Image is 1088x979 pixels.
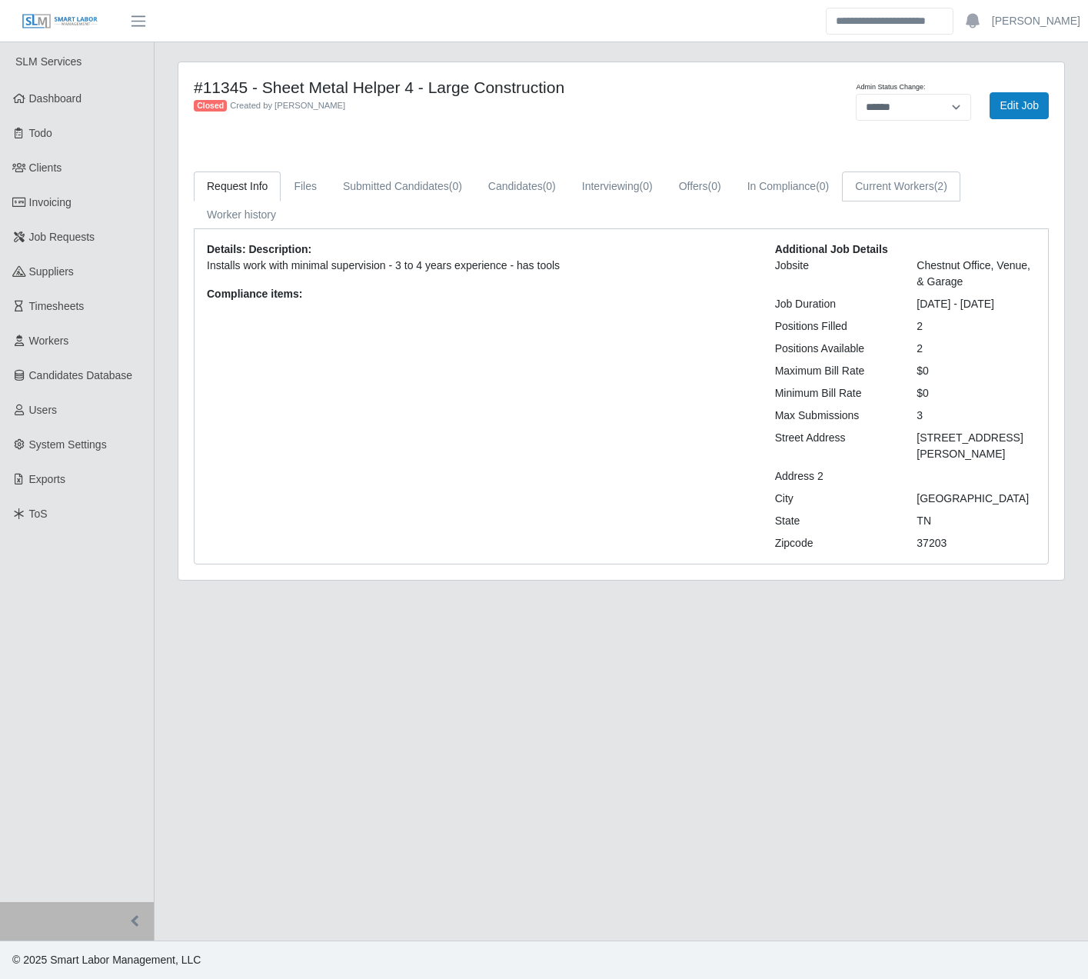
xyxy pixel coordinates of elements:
div: Max Submissions [764,408,906,424]
b: Compliance items: [207,288,302,300]
div: [DATE] - [DATE] [905,296,1047,312]
a: Candidates [475,171,569,201]
span: Dashboard [29,92,82,105]
span: Job Requests [29,231,95,243]
span: (0) [816,180,829,192]
div: Job Duration [764,296,906,312]
img: SLM Logo [22,13,98,30]
div: $0 [905,363,1047,379]
span: Todo [29,127,52,139]
span: Workers [29,335,69,347]
div: [GEOGRAPHIC_DATA] [905,491,1047,507]
div: Minimum Bill Rate [764,385,906,401]
span: Clients [29,162,62,174]
p: Installs work with minimal supervision - 3 to 4 years experience - has tools [207,258,752,274]
div: TN [905,513,1047,529]
input: Search [826,8,953,35]
span: Exports [29,473,65,485]
div: City [764,491,906,507]
div: Maximum Bill Rate [764,363,906,379]
a: Current Workers [842,171,960,201]
a: Worker history [194,200,289,230]
span: (2) [934,180,947,192]
span: Suppliers [29,265,74,278]
div: 3 [905,408,1047,424]
a: Interviewing [569,171,666,201]
b: Additional Job Details [775,243,888,255]
b: Description: [248,243,311,255]
span: SLM Services [15,55,82,68]
div: [STREET_ADDRESS][PERSON_NAME] [905,430,1047,462]
b: Details: [207,243,246,255]
div: Address 2 [764,468,906,485]
span: Candidates Database [29,369,133,381]
span: ToS [29,508,48,520]
div: Jobsite [764,258,906,290]
span: (0) [708,180,721,192]
div: Street Address [764,430,906,462]
div: Chestnut Office, Venue, & Garage [905,258,1047,290]
span: System Settings [29,438,107,451]
a: Edit Job [990,92,1049,119]
a: In Compliance [734,171,843,201]
span: © 2025 Smart Labor Management, LLC [12,954,201,966]
div: State [764,513,906,529]
span: Timesheets [29,300,85,312]
div: 2 [905,341,1047,357]
span: Created by [PERSON_NAME] [230,101,345,110]
span: Closed [194,100,227,112]
span: (0) [640,180,653,192]
h4: #11345 - Sheet Metal Helper 4 - Large Construction [194,78,683,97]
a: Request Info [194,171,281,201]
div: Positions Available [764,341,906,357]
a: Offers [666,171,734,201]
div: Zipcode [764,535,906,551]
div: 2 [905,318,1047,335]
div: Positions Filled [764,318,906,335]
div: 37203 [905,535,1047,551]
span: Invoicing [29,196,72,208]
span: Users [29,404,58,416]
a: Files [281,171,330,201]
a: [PERSON_NAME] [992,13,1080,29]
span: (0) [449,180,462,192]
label: Admin Status Change: [856,82,925,93]
span: (0) [543,180,556,192]
div: $0 [905,385,1047,401]
a: Submitted Candidates [330,171,475,201]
